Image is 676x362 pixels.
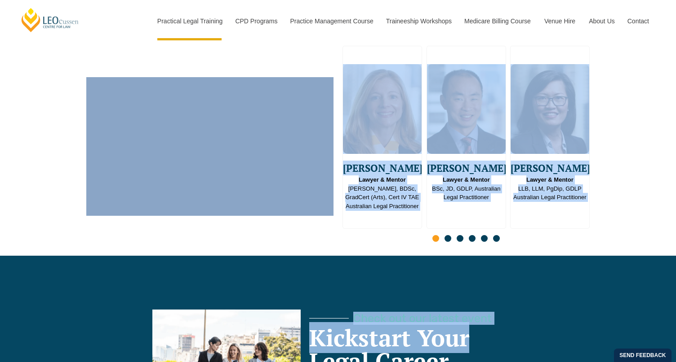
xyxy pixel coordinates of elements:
[427,46,506,229] div: 2 / 16
[510,46,590,229] div: 3 / 16
[511,161,589,175] span: [PERSON_NAME]
[353,313,492,324] span: Check out our latest event
[343,175,422,210] span: [PERSON_NAME], BDSc, GradCert (Arts), Cert IV TAE Australian Legal Practitioner
[359,176,406,183] strong: Lawyer & Mentor
[427,64,506,154] img: Robin Huang
[228,2,283,40] a: CPD Programs
[582,2,621,40] a: About Us
[445,235,451,242] span: Go to slide 2
[427,175,506,202] span: BSc, JD, GDLP, Australian Legal Practitioner
[511,64,589,154] img: Yvonne Lye
[343,64,422,154] img: Emma Ladakis
[427,161,506,175] span: [PERSON_NAME]
[511,175,589,202] span: LLB, LLM, PgDip, GDLP Australian Legal Practitioner
[432,235,439,242] span: Go to slide 1
[20,7,80,33] a: [PERSON_NAME] Centre for Law
[342,46,590,247] div: Slides
[284,2,379,40] a: Practice Management Course
[526,176,574,183] strong: Lawyer & Mentor
[538,2,582,40] a: Venue Hire
[458,2,538,40] a: Medicare Billing Course
[469,235,476,242] span: Go to slide 4
[443,176,490,183] strong: Lawyer & Mentor
[621,2,656,40] a: Contact
[379,2,458,40] a: Traineeship Workshops
[457,235,463,242] span: Go to slide 3
[343,161,422,175] span: [PERSON_NAME]
[151,2,229,40] a: Practical Legal Training
[493,235,500,242] span: Go to slide 6
[342,46,422,229] div: 1 / 16
[481,235,488,242] span: Go to slide 5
